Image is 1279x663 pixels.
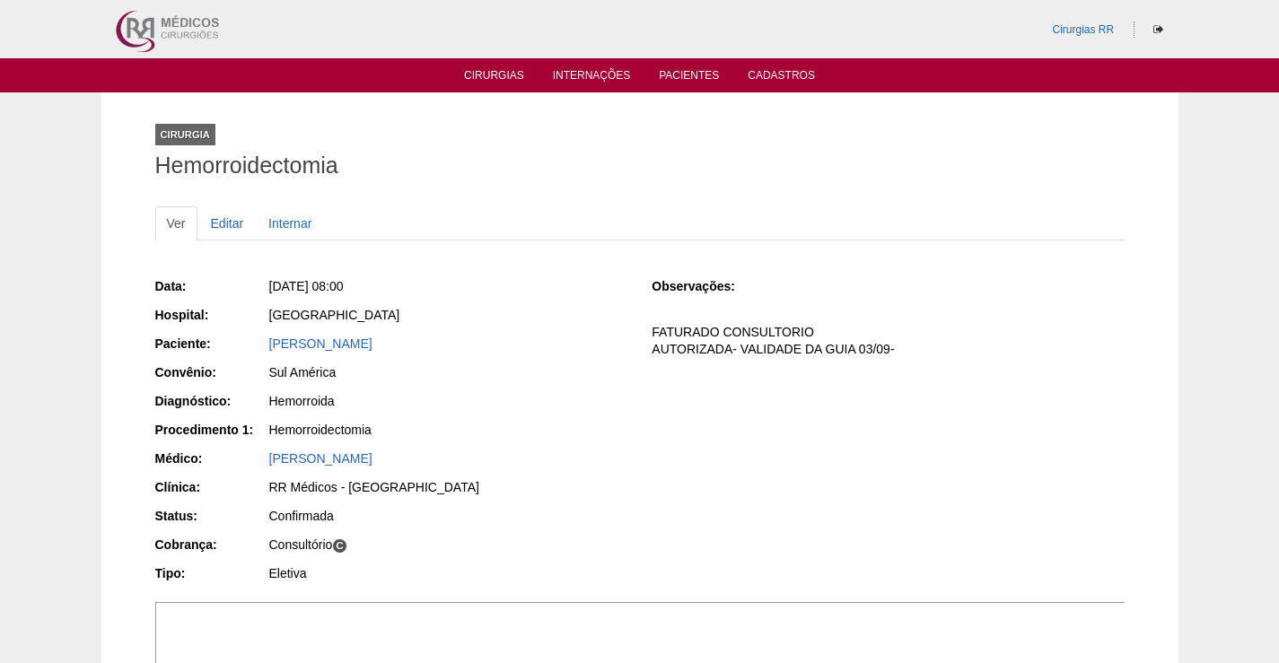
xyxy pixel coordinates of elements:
[1052,23,1114,36] a: Cirurgias RR
[269,363,627,381] div: Sul América
[155,154,1125,177] h1: Hemorroidectomia
[155,206,197,240] a: Ver
[269,421,627,439] div: Hemorroidectomia
[1153,24,1163,35] i: Sair
[155,478,267,496] div: Clínica:
[269,478,627,496] div: RR Médicos - [GEOGRAPHIC_DATA]
[155,335,267,353] div: Paciente:
[155,421,267,439] div: Procedimento 1:
[155,277,267,295] div: Data:
[269,336,372,351] a: [PERSON_NAME]
[155,363,267,381] div: Convênio:
[659,69,719,87] a: Pacientes
[269,564,627,582] div: Eletiva
[269,306,627,324] div: [GEOGRAPHIC_DATA]
[155,124,215,145] div: Cirurgia
[464,69,524,87] a: Cirurgias
[269,451,372,466] a: [PERSON_NAME]
[155,536,267,554] div: Cobrança:
[332,538,347,554] span: C
[269,507,627,525] div: Confirmada
[269,392,627,410] div: Hemorroida
[553,69,631,87] a: Internações
[155,306,267,324] div: Hospital:
[155,449,267,467] div: Médico:
[257,206,323,240] a: Internar
[652,324,1124,358] p: FATURADO CONSULTORIO AUTORIZADA- VALIDADE DA GUIA 03/09-
[748,69,815,87] a: Cadastros
[155,507,267,525] div: Status:
[269,279,344,293] span: [DATE] 08:00
[199,206,256,240] a: Editar
[155,392,267,410] div: Diagnóstico:
[155,564,267,582] div: Tipo:
[652,277,764,295] div: Observações:
[269,536,627,554] div: Consultório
